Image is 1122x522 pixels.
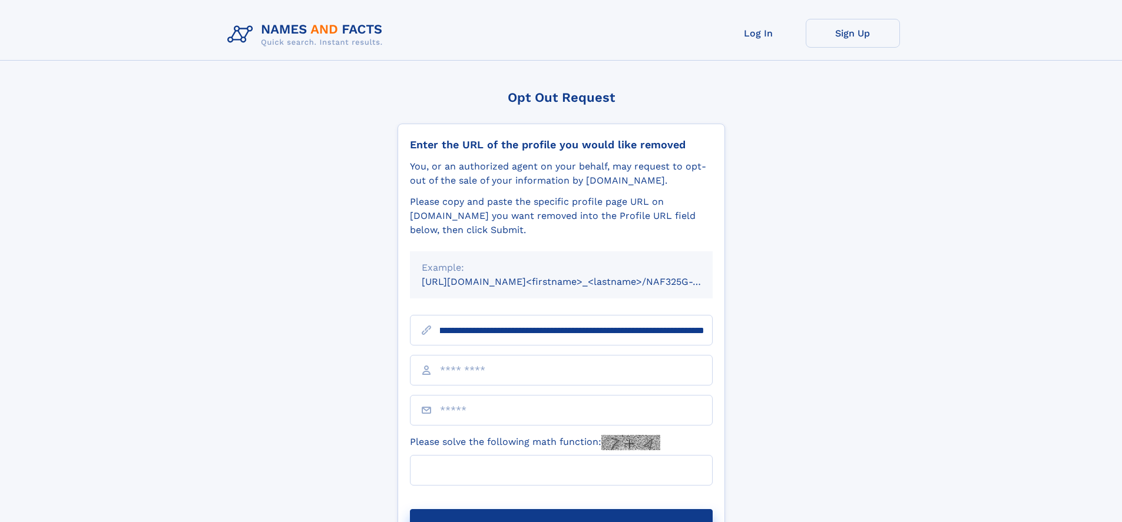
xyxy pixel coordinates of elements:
[410,195,713,237] div: Please copy and paste the specific profile page URL on [DOMAIN_NAME] you want removed into the Pr...
[422,261,701,275] div: Example:
[410,159,713,188] div: You, or an authorized agent on your behalf, may request to opt-out of the sale of your informatio...
[410,138,713,151] div: Enter the URL of the profile you would like removed
[806,19,900,48] a: Sign Up
[223,19,392,51] img: Logo Names and Facts
[410,435,660,450] label: Please solve the following math function:
[711,19,806,48] a: Log In
[398,90,725,105] div: Opt Out Request
[422,276,735,287] small: [URL][DOMAIN_NAME]<firstname>_<lastname>/NAF325G-xxxxxxxx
